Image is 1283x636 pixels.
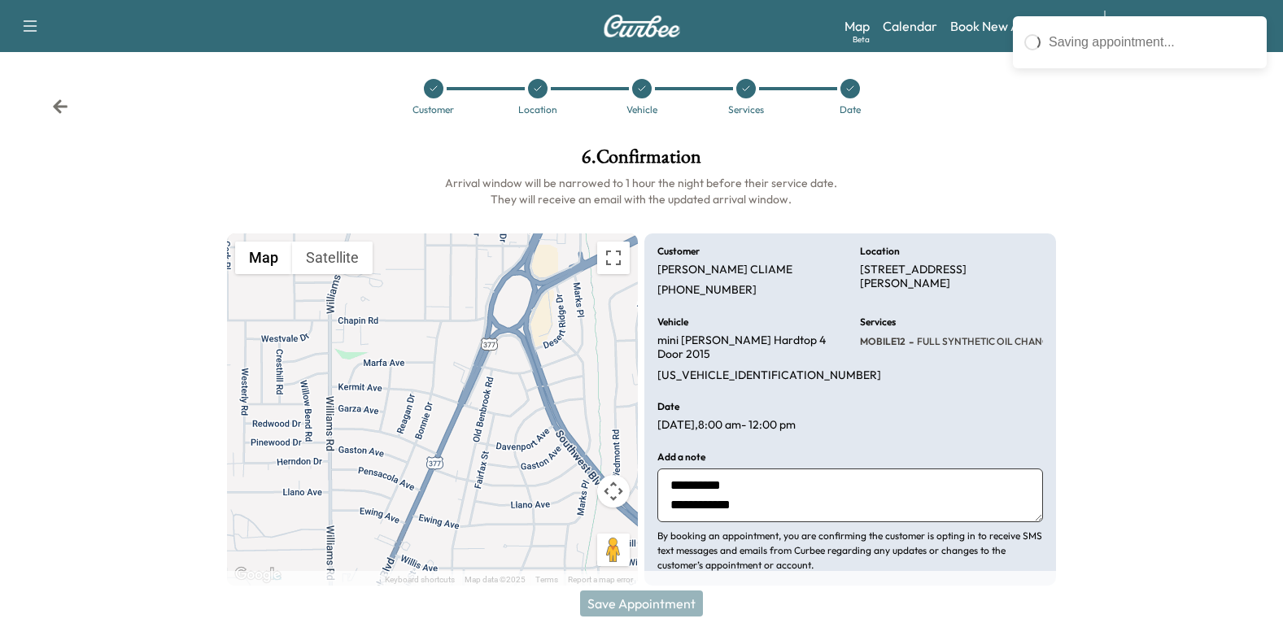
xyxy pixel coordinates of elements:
p: [PHONE_NUMBER] [657,283,757,298]
p: [DATE] , 8:00 am - 12:00 pm [657,418,796,433]
h6: Arrival window will be narrowed to 1 hour the night before their service date. They will receive ... [227,175,1056,207]
a: Calendar [883,16,937,36]
div: Location [518,105,557,115]
div: Saving appointment... [1049,33,1255,52]
a: Open this area in Google Maps (opens a new window) [231,564,285,586]
img: Curbee Logo [603,15,681,37]
div: Beta [853,33,870,46]
p: mini [PERSON_NAME] Hardtop 4 Door 2015 [657,333,840,362]
h6: Location [860,246,900,256]
p: [PERSON_NAME] CLIAME [657,263,792,277]
h6: Date [657,402,679,412]
h6: Customer [657,246,700,256]
h1: 6 . Confirmation [227,147,1056,175]
button: Show street map [235,242,292,274]
h6: Services [860,317,896,327]
div: Services [728,105,764,115]
h6: Add a note [657,452,705,462]
div: Customer [412,105,454,115]
p: [STREET_ADDRESS][PERSON_NAME] [860,263,1043,291]
button: Drag Pegman onto the map to open Street View [597,534,630,566]
span: - [906,333,914,350]
h6: Vehicle [657,317,688,327]
button: Toggle fullscreen view [597,242,630,274]
a: MapBeta [844,16,870,36]
div: Date [840,105,861,115]
img: Google [231,564,285,586]
button: Show satellite imagery [292,242,373,274]
a: Book New Appointment [950,16,1088,36]
div: Back [52,98,68,115]
button: Map camera controls [597,475,630,507]
p: By booking an appointment, you are confirming the customer is opting in to receive SMS text messa... [657,529,1043,573]
span: MOBILE12 [860,335,906,348]
div: Vehicle [626,105,657,115]
span: FULL SYNTHETIC OIL CHANGE [914,335,1055,348]
p: [US_VEHICLE_IDENTIFICATION_NUMBER] [657,368,881,383]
